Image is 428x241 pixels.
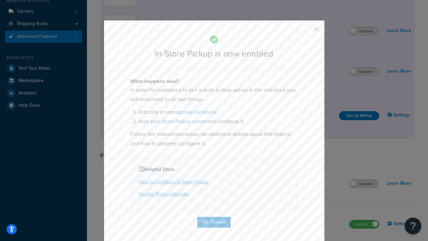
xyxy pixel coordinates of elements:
[130,49,298,59] h2: In-Store Pickup is now enabled
[139,117,298,126] li: Add an and configure it.
[139,165,289,173] h4: Helpful Docs
[178,108,216,116] a: pickup locations
[139,107,298,117] li: Add one or more .
[130,77,298,85] h4: What happens now?
[155,117,207,125] a: In-Store Pickup carrier
[130,130,298,148] p: Follow the instructions below for additional details about this feature and how to properly confi...
[139,178,208,185] a: How to Configure In-Store Pickup
[197,217,231,228] button: Ok, Thanks!
[139,190,189,197] a: Display Pickup Calendar
[130,85,298,104] p: In order for customers to see a store pickup option in the checkout you will now need to do two t...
